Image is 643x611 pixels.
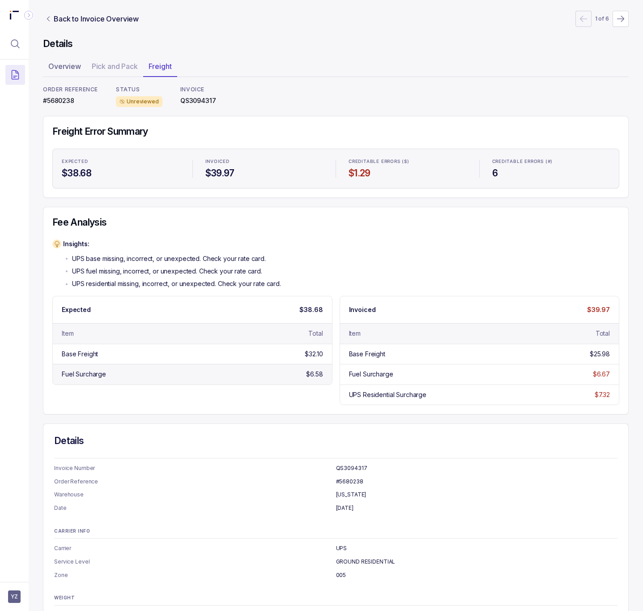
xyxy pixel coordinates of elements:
[23,10,34,21] div: Collapse Icon
[492,159,553,164] p: Creditable Errors (#)
[54,435,617,447] h4: Details
[54,464,336,473] p: Invoice Number
[349,329,361,338] div: Item
[349,370,393,379] div: Fuel Surcharge
[43,38,629,50] h4: Details
[487,153,616,185] li: Statistic Creditable Errors (#)
[8,590,21,603] button: User initials
[349,167,467,179] h4: $1.29
[595,390,610,399] div: $7.32
[308,329,323,338] div: Total
[336,571,618,580] p: 005
[54,490,336,499] p: Warehouse
[306,370,323,379] div: $6.58
[590,350,610,359] div: $25.98
[56,153,185,185] li: Statistic Expected
[336,464,618,473] p: QS3094317
[349,159,409,164] p: Creditable Errors ($)
[54,557,336,566] p: Service Level
[63,239,281,248] p: Insights:
[72,254,266,263] p: UPS base missing, incorrect, or unexpected. Check your rate card.
[336,490,618,499] p: [US_STATE]
[52,149,619,189] ul: Statistic Highlights
[336,544,618,553] p: UPS
[143,59,177,77] li: Tab Freight
[52,125,619,138] h4: Freight Error Summary
[180,86,216,93] p: INVOICE
[343,153,472,185] li: Statistic Creditable Errors ($)
[205,159,230,164] p: Invoiced
[54,529,617,534] p: CARRIER INFO
[43,96,98,105] p: #5680238
[62,159,88,164] p: Expected
[72,279,281,288] p: UPS residential missing, incorrect, or unexpected. Check your rate card.
[43,59,86,77] li: Tab Overview
[62,167,180,179] h4: $38.68
[43,13,141,24] a: Link Back to Invoice Overview
[62,329,73,338] div: Item
[593,370,610,379] div: $6.67
[180,96,216,105] p: QS3094317
[54,13,139,24] p: Back to Invoice Overview
[200,153,329,185] li: Statistic Invoiced
[54,504,336,513] p: Date
[596,329,610,338] div: Total
[336,504,618,513] p: [DATE]
[62,350,98,359] div: Base Freight
[116,86,162,93] p: STATUS
[54,595,617,601] p: WEIGHT
[43,59,629,77] ul: Tab Group
[336,557,618,566] p: GROUND RESIDENTIAL
[349,305,376,314] p: Invoiced
[72,267,262,276] p: UPS fuel missing, incorrect, or unexpected. Check your rate card.
[62,370,106,379] div: Fuel Surcharge
[149,61,172,72] p: Freight
[492,167,610,179] h4: 6
[299,305,323,314] p: $38.68
[62,305,91,314] p: Expected
[595,14,609,23] p: 1 of 6
[613,11,629,27] button: Next Page
[43,86,98,93] p: ORDER REFERENCE
[587,305,610,314] p: $39.97
[5,65,25,85] button: Menu Icon Button DocumentTextIcon
[205,167,324,179] h4: $39.97
[48,61,81,72] p: Overview
[349,390,427,399] div: UPS Residential Surcharge
[54,464,617,513] ul: Information Summary
[349,350,385,359] div: Base Freight
[54,544,336,553] p: Carrier
[54,571,336,580] p: Zone
[54,477,336,486] p: Order Reference
[305,350,323,359] div: $32.10
[54,544,617,579] ul: Information Summary
[336,477,618,486] p: #5680238
[116,96,162,107] div: Unreviewed
[52,216,619,229] h4: Fee Analysis
[5,34,25,54] button: Menu Icon Button MagnifyingGlassIcon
